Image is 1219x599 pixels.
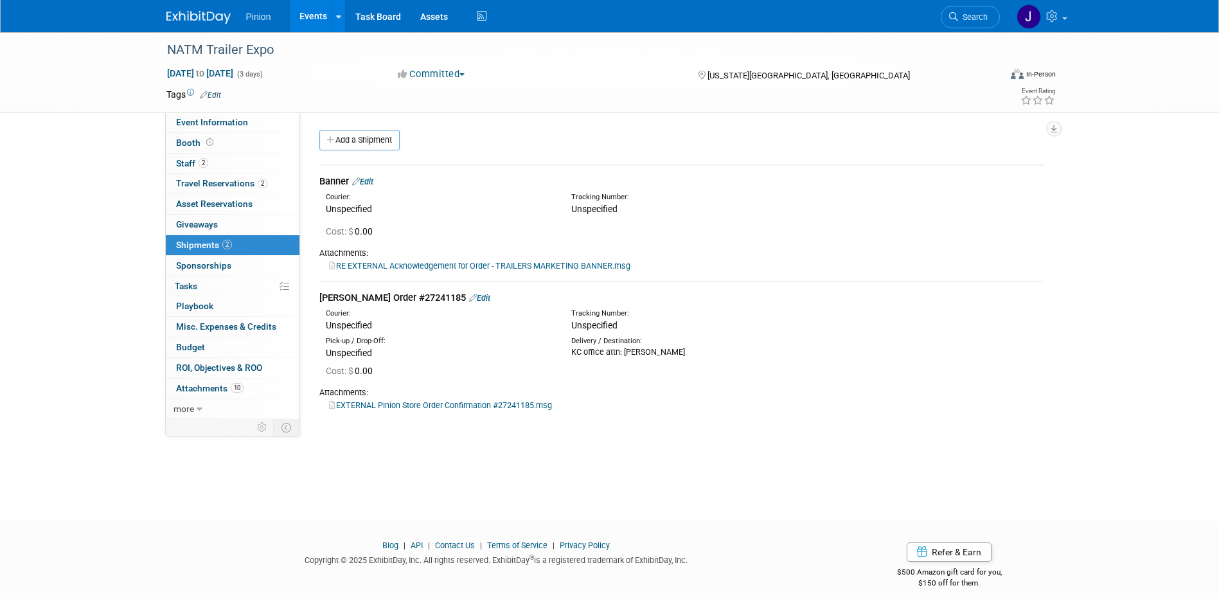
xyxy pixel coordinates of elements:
span: ROI, Objectives & ROO [176,362,262,373]
span: [US_STATE][GEOGRAPHIC_DATA], [GEOGRAPHIC_DATA] [707,71,910,80]
div: Attachments: [319,387,1044,398]
span: | [425,541,433,550]
a: Privacy Policy [560,541,610,550]
div: $150 off for them. [846,578,1053,589]
span: 0.00 [326,366,378,376]
span: | [549,541,558,550]
a: Giveaways [166,215,299,235]
a: Misc. Expenses & Credits [166,317,299,337]
span: 0.00 [326,226,378,237]
a: Contact Us [435,541,475,550]
span: Unspecified [571,320,618,330]
span: to [194,68,206,78]
div: Tracking Number: [571,192,859,202]
div: KC office attn: [PERSON_NAME] [571,346,797,358]
span: | [400,541,409,550]
span: Playbook [176,301,213,311]
div: Delivery / Destination: [571,336,797,346]
a: Edit [200,91,221,100]
div: $500 Amazon gift card for you, [846,559,1053,588]
div: Copyright © 2025 ExhibitDay, Inc. All rights reserved. ExhibitDay is a registered trademark of Ex... [166,551,827,566]
a: Attachments10 [166,379,299,398]
div: Courier: [326,308,552,319]
span: 2 [258,179,267,188]
button: Committed [393,67,470,81]
div: NATM Trailer Expo [163,39,981,62]
span: Misc. Expenses & Credits [176,321,276,332]
div: Tracking Number: [571,308,859,319]
span: Staff [176,158,208,168]
span: 10 [231,383,244,393]
span: Cost: $ [326,226,355,237]
div: Attachments: [319,247,1044,259]
a: Sponsorships [166,256,299,276]
span: 2 [222,240,232,249]
span: Giveaways [176,219,218,229]
a: Add a Shipment [319,130,400,150]
span: [DATE] [DATE] [166,67,234,79]
a: Playbook [166,296,299,316]
span: Budget [176,342,205,352]
span: Event Information [176,117,248,127]
a: Staff2 [166,154,299,174]
a: Shipments2 [166,235,299,255]
a: Booth [166,133,299,153]
span: Asset Reservations [176,199,253,209]
a: EXTERNAL Pinion Store Order Confirmation #27241185.msg [329,400,552,410]
span: Unspecified [326,348,372,358]
a: Search [941,6,1000,28]
img: Jennifer Plumisto [1017,4,1041,29]
span: Search [958,12,988,22]
span: Travel Reservations [176,178,267,188]
div: Unspecified [326,202,552,215]
span: Attachments [176,383,244,393]
a: Refer & Earn [907,542,992,562]
span: Cost: $ [326,366,355,376]
a: RE EXTERNAL Acknowledgement for Order - TRAILERS MARKETING BANNER.msg [329,261,630,271]
a: Edit [469,293,490,303]
td: Personalize Event Tab Strip [251,419,274,436]
div: Banner [319,175,1044,188]
sup: ® [529,554,534,561]
td: Toggle Event Tabs [273,419,299,436]
a: Asset Reservations [166,194,299,214]
div: In-Person [1026,69,1056,79]
span: Pinion [246,12,271,22]
div: Courier: [326,192,552,202]
div: Pick-up / Drop-Off: [326,336,552,346]
span: more [174,404,194,414]
a: Travel Reservations2 [166,174,299,193]
a: API [411,541,423,550]
span: Tasks [175,281,197,291]
a: Terms of Service [487,541,547,550]
td: Tags [166,88,221,101]
a: Blog [382,541,398,550]
a: more [166,399,299,419]
div: Unspecified [326,319,552,332]
span: 2 [199,158,208,168]
span: Shipments [176,240,232,250]
a: Edit [352,177,373,186]
span: | [477,541,485,550]
span: Booth [176,138,216,148]
div: [PERSON_NAME] Order #27241185 [319,291,1044,305]
span: Unspecified [571,204,618,214]
div: Event Rating [1020,88,1055,94]
span: Sponsorships [176,260,231,271]
img: Format-Inperson.png [1011,69,1024,79]
a: Budget [166,337,299,357]
span: (3 days) [236,70,263,78]
span: Booth not reserved yet [204,138,216,147]
img: ExhibitDay [166,11,231,24]
a: Event Information [166,112,299,132]
div: Event Format [924,67,1056,86]
a: Tasks [166,276,299,296]
a: ROI, Objectives & ROO [166,358,299,378]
